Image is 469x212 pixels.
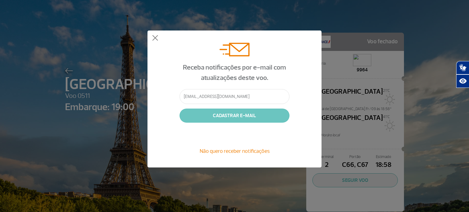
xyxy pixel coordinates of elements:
button: CADASTRAR E-MAIL [180,109,289,123]
span: Receba notificações por e-mail com atualizações deste voo. [183,63,286,82]
div: Plugin de acessibilidade da Hand Talk. [456,61,469,88]
button: Abrir recursos assistivos. [456,74,469,88]
button: Abrir tradutor de língua de sinais. [456,61,469,74]
input: Informe o seu e-mail [180,89,289,104]
span: Não quero receber notificações [200,148,270,154]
